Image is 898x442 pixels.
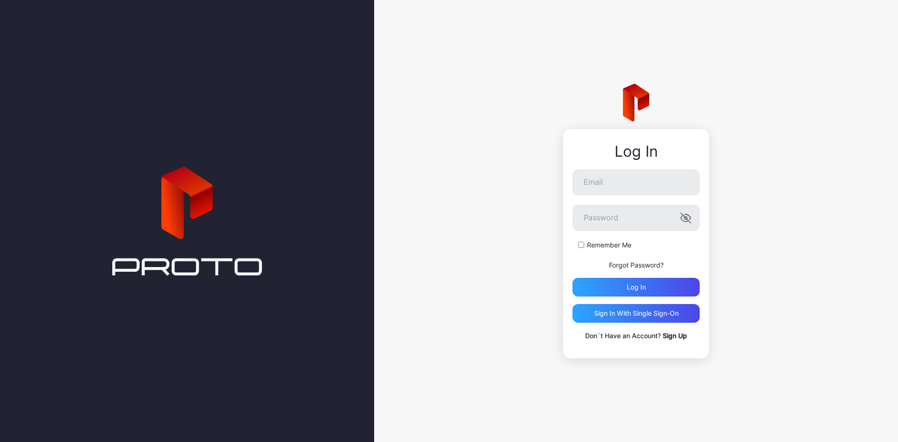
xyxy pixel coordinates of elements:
p: Don`t Have an Account? [572,330,700,341]
input: Email [572,169,700,196]
div: Log In [572,143,700,160]
button: Log in [572,278,700,297]
button: Sign in With Single Sign-On [572,304,700,323]
label: Remember Me [587,240,631,250]
div: Log in [627,283,646,291]
a: Sign Up [663,332,687,340]
div: Sign in With Single Sign-On [594,310,679,317]
button: Password [680,212,691,224]
a: Forgot Password? [609,261,664,269]
input: Password [572,205,700,231]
